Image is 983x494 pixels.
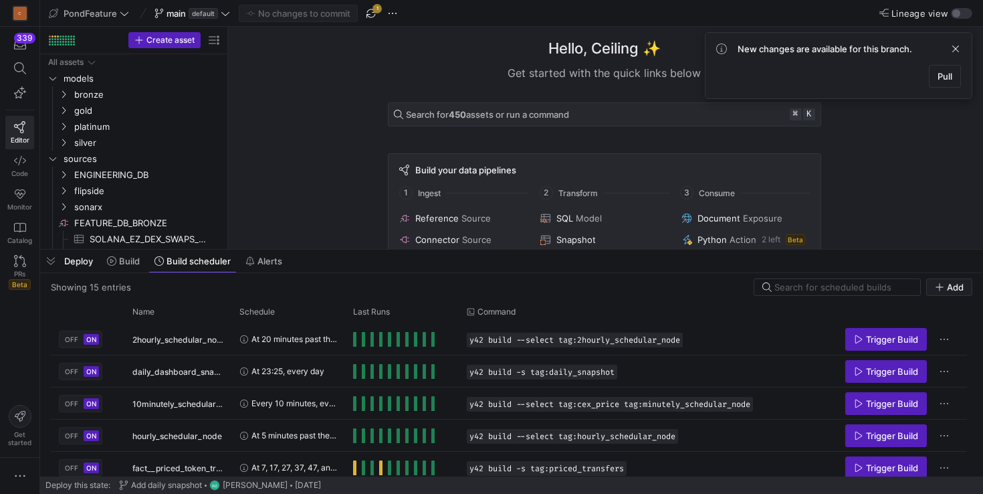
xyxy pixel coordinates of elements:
span: Action [730,234,756,245]
span: Trigger Build [866,463,918,473]
button: DocumentExposure [679,210,812,226]
span: Build your data pipelines [415,165,516,175]
span: [DATE] [295,481,321,490]
button: Trigger Build [845,457,927,479]
button: Build [101,250,146,272]
span: main [167,8,186,19]
span: hourly_schedular_node [132,420,222,452]
button: 339 [5,32,34,56]
span: ON [86,367,96,376]
span: platinum [74,119,220,135]
span: Schedule [239,307,275,317]
button: Trigger Build [845,360,927,383]
span: 2hourly_schedular_node [132,324,223,355]
span: Last Runs [353,307,390,317]
span: Python [697,234,727,245]
span: Source [462,234,491,245]
span: Editor [11,136,29,144]
button: Add daily snapshotWZ[PERSON_NAME][DATE] [116,477,324,494]
div: Press SPACE to select this row. [45,102,222,118]
button: ConnectorSource [397,232,530,248]
button: PythonAction2 leftBeta [679,232,812,248]
span: ON [86,432,96,440]
a: Code [5,149,34,183]
a: Catalog [5,216,34,250]
button: Trigger Build [845,424,927,447]
div: Get started with the quick links below [388,65,821,81]
div: Press SPACE to select this row. [45,118,222,135]
button: Alerts [239,250,288,272]
a: FEATURE_DB_BRONZE​​​​​​​​ [45,215,222,231]
span: Get started [8,430,31,446]
span: y42 build --select tag:cex_price tag:minutely_schedular_node [469,400,750,409]
span: sources [64,151,220,167]
span: Trigger Build [866,366,918,377]
span: Name [132,307,154,317]
h1: Hello, Ceiling ✨ [548,37,661,60]
span: Snapshot [556,234,596,245]
div: Press SPACE to select this row. [51,355,967,388]
span: flipside [74,183,220,199]
span: Deploy [64,256,93,266]
span: [PERSON_NAME] [223,481,288,490]
div: Press SPACE to select this row. [45,135,222,151]
span: y42 build -s tag:priced_transfers [469,464,624,473]
span: OFF [65,367,78,376]
span: Code [11,169,28,177]
span: Every 10 minutes, every hour, every day [251,388,337,419]
button: Trigger Build [845,392,927,415]
span: Trigger Build [866,430,918,441]
button: Getstarted [5,400,34,452]
span: sonarx [74,199,220,215]
div: Press SPACE to select this row. [45,231,222,247]
span: fact__priced_token_transfers [132,452,223,484]
a: PRsBeta [5,250,34,295]
span: At 23:25, every day [251,355,324,387]
button: Trigger Build [845,328,927,351]
span: Deploy this state: [45,481,110,490]
span: Monitor [7,203,32,211]
span: Model [576,213,602,224]
span: Add [947,282,964,293]
button: Create asset [128,32,201,48]
span: OFF [65,335,78,343]
button: Add [926,278,972,296]
span: Create asset [146,35,195,45]
span: FEATURE_DB_BRONZE​​​​​​​​ [74,216,220,231]
span: y42 build --select tag:2hourly_schedular_node [469,335,680,345]
span: Build scheduler [167,256,231,266]
div: 339 [14,33,35,44]
button: Search for450assets or run a command⌘k [388,102,821,127]
span: models [64,71,220,86]
span: At 20 minutes past the hour, every 2 hours, every day [251,323,337,355]
button: Build scheduler [148,250,237,272]
span: Trigger Build [866,398,918,409]
span: Command [477,307,516,317]
span: Lineage view [891,8,948,19]
div: C [13,7,27,20]
span: OFF [65,432,78,440]
span: ON [86,464,96,472]
span: OFF [65,400,78,408]
kbd: ⌘ [790,108,802,120]
div: Showing 15 entries [51,282,131,293]
div: Press SPACE to select this row. [45,167,222,183]
button: ReferenceSource [397,210,530,226]
span: Trigger Build [866,334,918,345]
span: ENGINEERING_DB [74,167,220,183]
div: Press SPACE to select this row. [45,54,222,70]
div: WZ [209,480,220,491]
div: Press SPACE to select this row. [51,452,967,484]
span: Beta [9,279,31,290]
span: Document [697,213,740,224]
span: bronze [74,87,220,102]
span: Source [461,213,491,224]
span: y42 build --select tag:hourly_schedular_node [469,432,675,441]
button: SQLModel [538,210,671,226]
a: C [5,2,34,25]
div: Press SPACE to select this row. [45,183,222,199]
div: Press SPACE to select this row. [45,86,222,102]
div: Press SPACE to select this row. [45,151,222,167]
a: Editor [5,116,34,149]
button: Pull [929,65,961,88]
